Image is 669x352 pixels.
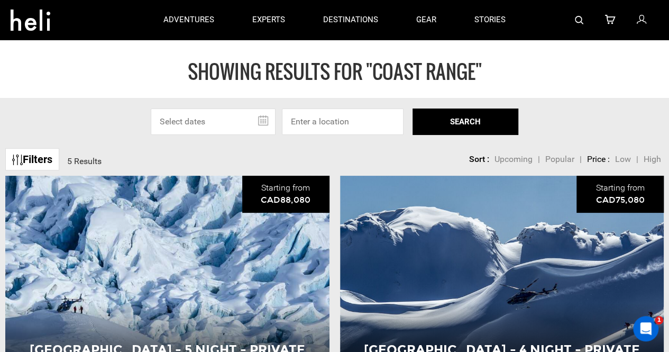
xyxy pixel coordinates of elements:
[163,14,214,25] p: adventures
[633,316,658,341] iframe: Intercom live chat
[5,148,59,171] a: Filters
[12,155,23,165] img: btn-icon.svg
[323,14,378,25] p: destinations
[587,154,610,166] li: Price :
[494,154,533,164] span: Upcoming
[615,154,631,164] span: Low
[655,316,663,324] span: 1
[151,109,276,135] input: Select dates
[545,154,574,164] span: Popular
[252,14,285,25] p: experts
[575,16,583,24] img: search-bar-icon.svg
[580,154,582,166] li: |
[538,154,540,166] li: |
[469,154,489,166] li: Sort :
[282,109,404,135] input: Enter a location
[644,154,661,164] span: High
[413,109,518,135] button: SEARCH
[67,156,102,166] span: 5 Results
[636,154,638,166] li: |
